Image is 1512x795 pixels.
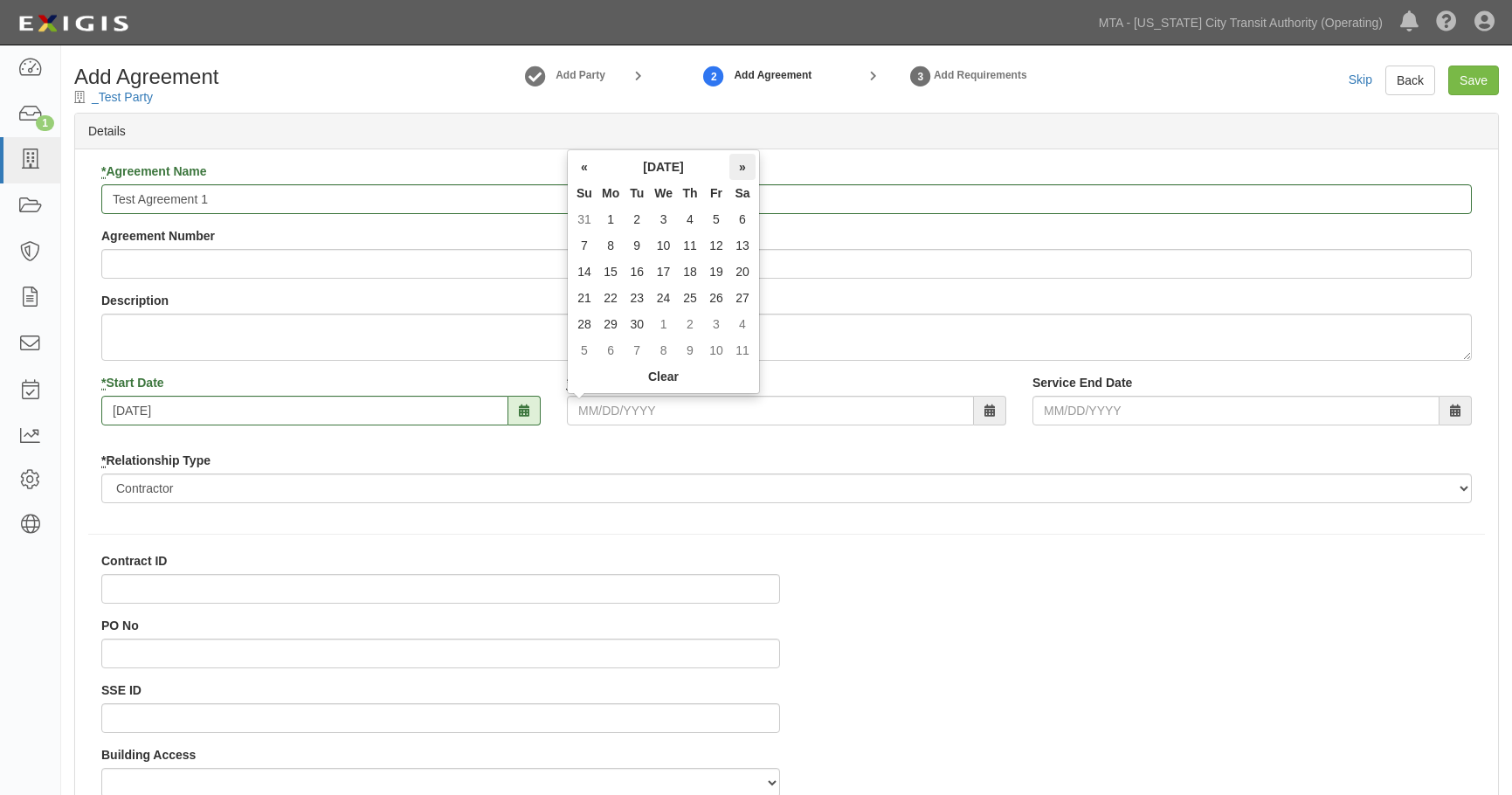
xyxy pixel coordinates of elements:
h1: Add Agreement [74,66,397,88]
td: 7 [571,232,597,259]
th: Fr [703,180,729,206]
th: » [729,154,756,180]
td: 24 [650,285,677,311]
label: Contract ID [101,552,167,570]
label: Start Date [101,374,164,391]
td: 6 [729,206,756,232]
label: SSE ID [101,681,142,699]
a: Add Party [556,68,605,83]
label: Service End Date [1032,374,1132,391]
label: Description [101,292,169,309]
th: Clear [571,363,756,390]
td: 1 [597,206,624,232]
td: 31 [571,206,597,232]
a: _Test Party [92,90,153,104]
a: Save [1448,66,1499,95]
a: Add Agreement [701,57,727,94]
td: 25 [677,285,703,311]
td: 12 [703,232,729,259]
td: 19 [703,259,729,285]
td: 6 [597,337,624,363]
abbr: required [101,164,106,179]
input: MM/DD/YYYY [101,396,508,425]
td: 18 [677,259,703,285]
td: 7 [624,337,650,363]
td: 9 [624,232,650,259]
th: [DATE] [597,154,729,180]
label: Building Access [101,746,196,764]
div: 1 [36,115,54,131]
td: 10 [703,337,729,363]
td: 13 [729,232,756,259]
td: 10 [650,232,677,259]
th: Su [571,180,597,206]
label: PO No [101,617,139,634]
td: 15 [597,259,624,285]
td: 21 [571,285,597,311]
a: Back [1385,66,1435,95]
th: Th [677,180,703,206]
td: 16 [624,259,650,285]
label: Agreement Number [101,227,215,245]
td: 8 [597,232,624,259]
td: 30 [624,311,650,337]
strong: Add Agreement [734,68,811,83]
td: 1 [650,311,677,337]
td: 5 [703,206,729,232]
td: 3 [703,311,729,337]
strong: Add Party [556,69,605,81]
td: 5 [571,337,597,363]
strong: 2 [701,66,727,87]
td: 11 [677,232,703,259]
abbr: required [101,453,106,468]
label: Relationship Type [101,452,211,469]
td: 14 [571,259,597,285]
th: Tu [624,180,650,206]
td: 28 [571,311,597,337]
th: We [650,180,677,206]
td: 4 [677,206,703,232]
a: 3 [908,57,934,94]
td: 2 [677,311,703,337]
th: Sa [729,180,756,206]
td: 23 [624,285,650,311]
td: 2 [624,206,650,232]
img: Logo [13,8,134,39]
label: Agreement Name [101,162,207,180]
a: MTA - [US_STATE] City Transit Authority (Operating) [1090,5,1391,40]
td: 8 [650,337,677,363]
td: 11 [729,337,756,363]
td: 17 [650,259,677,285]
a: Skip [1349,73,1372,86]
strong: 3 [908,66,934,87]
abbr: required [101,376,106,391]
th: Mo [597,180,624,206]
td: 29 [597,311,624,337]
input: MM/DD/YYYY [567,396,974,425]
input: MM/DD/YYYY [1032,396,1440,425]
td: 9 [677,337,703,363]
td: 27 [729,285,756,311]
td: 4 [729,311,756,337]
i: Help Center - Complianz [1436,12,1457,33]
td: 3 [650,206,677,232]
th: « [571,154,597,180]
strong: Add Requirements [934,69,1027,81]
td: 26 [703,285,729,311]
div: Details [75,114,1498,149]
td: 20 [729,259,756,285]
td: 22 [597,285,624,311]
